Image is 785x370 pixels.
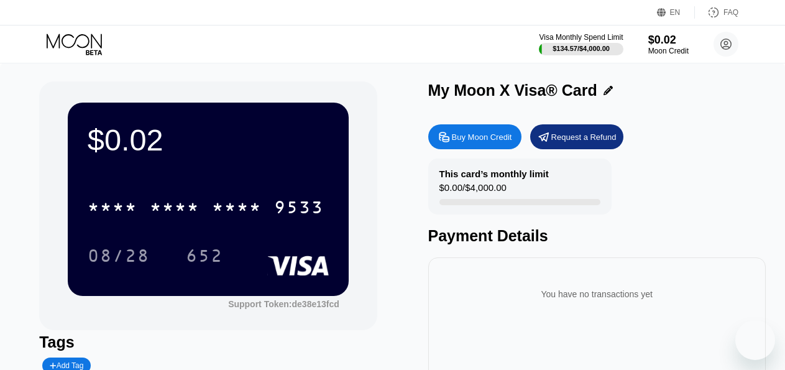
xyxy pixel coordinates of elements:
[428,81,597,99] div: My Moon X Visa® Card
[50,361,83,370] div: Add Tag
[648,47,689,55] div: Moon Credit
[439,169,549,179] div: This card’s monthly limit
[551,132,617,142] div: Request a Refund
[228,299,339,309] div: Support Token:de38e13fcd
[452,132,512,142] div: Buy Moon Credit
[723,8,738,17] div: FAQ
[530,124,623,149] div: Request a Refund
[657,6,695,19] div: EN
[539,33,623,55] div: Visa Monthly Spend Limit$134.57/$4,000.00
[439,182,507,199] div: $0.00 / $4,000.00
[177,240,232,271] div: 652
[648,34,689,55] div: $0.02Moon Credit
[695,6,738,19] div: FAQ
[670,8,681,17] div: EN
[648,34,689,47] div: $0.02
[428,124,521,149] div: Buy Moon Credit
[438,277,756,312] div: You have no transactions yet
[186,247,223,267] div: 652
[78,240,159,271] div: 08/28
[735,320,775,360] iframe: Button to launch messaging window
[228,299,339,309] div: Support Token: de38e13fcd
[539,33,623,42] div: Visa Monthly Spend Limit
[39,333,377,351] div: Tags
[428,227,766,245] div: Payment Details
[553,45,610,52] div: $134.57 / $4,000.00
[88,247,150,267] div: 08/28
[274,199,324,219] div: 9533
[88,123,329,157] div: $0.02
